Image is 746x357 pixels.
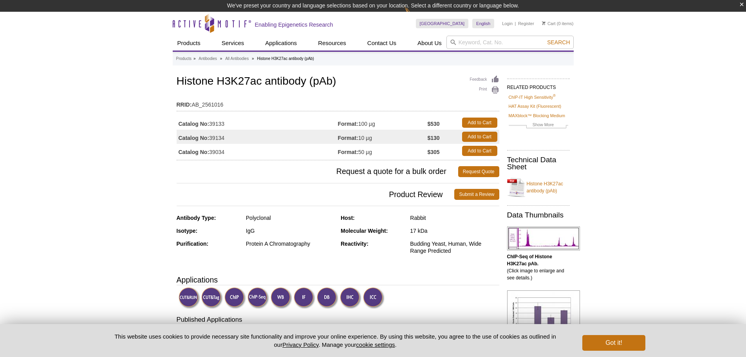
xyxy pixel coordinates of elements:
[515,19,516,28] li: |
[405,6,425,24] img: Change Here
[341,215,355,221] strong: Host:
[260,36,302,51] a: Applications
[177,315,499,326] h3: Published Applications
[224,287,246,309] img: ChIP Validated
[338,149,358,156] strong: Format:
[177,144,338,158] td: 39034
[101,332,570,349] p: This website uses cookies to provide necessary site functionality and improve your online experie...
[507,176,570,199] a: Histone H3K27ac antibody (pAb)
[246,214,335,221] div: Polyclonal
[225,55,249,62] a: All Antibodies
[177,130,338,144] td: 39134
[545,39,572,46] button: Search
[340,287,361,309] img: Immunohistochemistry Validated
[177,228,198,234] strong: Isotype:
[582,335,645,351] button: Got it!
[257,56,314,61] li: Histone H3K27ac antibody (pAb)
[446,36,574,49] input: Keyword, Cat. No.
[462,132,497,142] a: Add to Cart
[509,94,556,101] a: ChIP-IT High Sensitivity®
[177,75,499,89] h1: Histone H3K27ac antibody (pAb)
[458,166,499,177] a: Request Quote
[542,21,546,25] img: Your Cart
[247,287,269,309] img: ChIP-Seq Validated
[179,149,210,156] strong: Catalog No:
[509,103,562,110] a: HAT Assay Kit (Fluorescent)
[427,120,439,127] strong: $530
[553,94,556,98] sup: ®
[246,240,335,247] div: Protein A Chromatography
[179,287,200,309] img: CUT&RUN Validated
[246,227,335,234] div: IgG
[410,240,499,254] div: Budding Yeast, Human, Wide Range Predicted
[255,21,333,28] h2: Enabling Epigenetics Research
[338,144,428,158] td: 50 µg
[338,134,358,141] strong: Format:
[338,116,428,130] td: 100 µg
[177,116,338,130] td: 39133
[177,166,458,177] span: Request a quote for a bulk order
[502,21,513,26] a: Login
[177,274,499,286] h3: Applications
[470,75,499,84] a: Feedback
[427,149,439,156] strong: $305
[363,36,401,51] a: Contact Us
[472,19,494,28] a: English
[509,112,565,119] a: MAXblock™ Blocking Medium
[220,56,222,61] li: »
[338,120,358,127] strong: Format:
[294,287,315,309] img: Immunofluorescence Validated
[462,118,497,128] a: Add to Cart
[470,86,499,94] a: Print
[341,241,368,247] strong: Reactivity:
[217,36,249,51] a: Services
[507,212,570,219] h2: Data Thumbnails
[509,121,568,130] a: Show More
[338,130,428,144] td: 10 µg
[179,134,210,141] strong: Catalog No:
[454,189,499,200] a: Submit a Review
[282,341,318,348] a: Privacy Policy
[507,254,552,266] b: ChIP-Seq of Histone H3K27ac pAb.
[547,39,570,45] span: Search
[410,227,499,234] div: 17 kDa
[177,96,499,109] td: AB_2561016
[199,55,217,62] a: Antibodies
[173,36,205,51] a: Products
[201,287,223,309] img: CUT&Tag Validated
[193,56,196,61] li: »
[542,21,556,26] a: Cart
[410,214,499,221] div: Rabbit
[177,189,455,200] span: Product Review
[507,290,580,340] img: Histone H3K27ac antibody (pAb) tested by ChIP.
[413,36,446,51] a: About Us
[416,19,469,28] a: [GEOGRAPHIC_DATA]
[313,36,351,51] a: Resources
[177,101,192,108] strong: RRID:
[363,287,385,309] img: Immunocytochemistry Validated
[176,55,191,62] a: Products
[179,120,210,127] strong: Catalog No:
[507,156,570,170] h2: Technical Data Sheet
[356,341,395,348] button: cookie settings
[252,56,254,61] li: »
[542,19,574,28] li: (0 items)
[507,78,570,92] h2: RELATED PRODUCTS
[507,253,570,281] p: (Click image to enlarge and see details.)
[271,287,292,309] img: Western Blot Validated
[177,215,216,221] strong: Antibody Type:
[427,134,439,141] strong: $130
[177,241,209,247] strong: Purification:
[317,287,338,309] img: Dot Blot Validated
[462,146,497,156] a: Add to Cart
[518,21,534,26] a: Register
[341,228,388,234] strong: Molecular Weight:
[507,227,580,250] img: Histone H3K27ac antibody (pAb) tested by ChIP-Seq.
